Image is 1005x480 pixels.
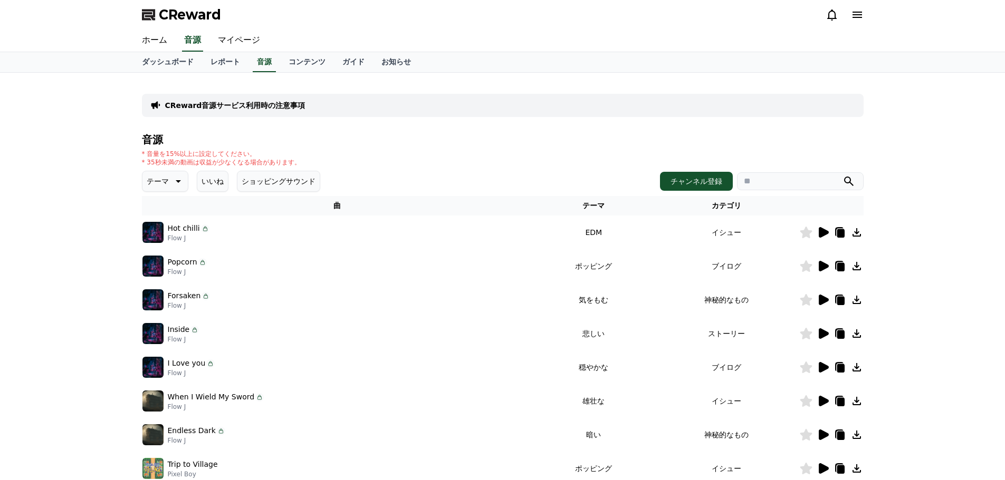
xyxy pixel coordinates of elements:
[168,234,209,242] p: Flow J
[654,249,799,283] td: ブイログ
[654,196,799,215] th: カテゴリ
[654,350,799,384] td: ブイログ
[168,391,255,403] p: When I Wield My Sword
[533,196,654,215] th: テーマ
[654,384,799,418] td: イシュー
[168,324,190,335] p: Inside
[197,171,228,192] button: いいね
[165,100,305,111] a: CReward音源サービス利用時の注意事項
[168,290,201,301] p: Forsaken
[142,150,301,158] p: * 音量を15%以上に設定してください。
[142,134,864,145] h4: 音源
[168,335,199,344] p: Flow J
[168,358,206,369] p: I Love you
[334,52,373,72] a: ガイド
[182,30,203,52] a: 音源
[142,196,533,215] th: 曲
[660,172,733,191] button: チャンネル登録
[168,268,207,276] p: Flow J
[168,436,225,445] p: Flow J
[168,257,197,268] p: Popcorn
[142,390,164,412] img: music
[533,317,654,350] td: 悲しい
[168,459,218,470] p: Trip to Village
[147,174,169,189] p: テーマ
[142,222,164,243] img: music
[280,52,334,72] a: コンテンツ
[168,301,210,310] p: Flow J
[209,30,269,52] a: マイページ
[133,52,202,72] a: ダッシュボード
[168,223,200,234] p: Hot chilli
[142,458,164,479] img: music
[168,369,215,377] p: Flow J
[168,425,216,436] p: Endless Dark
[533,418,654,452] td: 暗い
[253,52,276,72] a: 音源
[142,6,221,23] a: CReward
[133,30,176,52] a: ホーム
[533,384,654,418] td: 雄壮な
[142,158,301,166] p: * 35秒未満の動画は収益が少なくなる場合があります。
[142,256,164,277] img: music
[168,403,264,411] p: Flow J
[533,283,654,317] td: 気をもむ
[142,323,164,344] img: music
[654,317,799,350] td: ストーリー
[654,215,799,249] td: イシュー
[533,249,654,283] td: ポッピング
[168,470,218,478] p: Pixel Boy
[533,350,654,384] td: 穏やかな
[142,289,164,310] img: music
[654,418,799,452] td: 神秘的なもの
[159,6,221,23] span: CReward
[654,283,799,317] td: 神秘的なもの
[142,171,188,192] button: テーマ
[142,424,164,445] img: music
[237,171,320,192] button: ショッピングサウンド
[202,52,248,72] a: レポート
[142,357,164,378] img: music
[533,215,654,249] td: EDM
[373,52,419,72] a: お知らせ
